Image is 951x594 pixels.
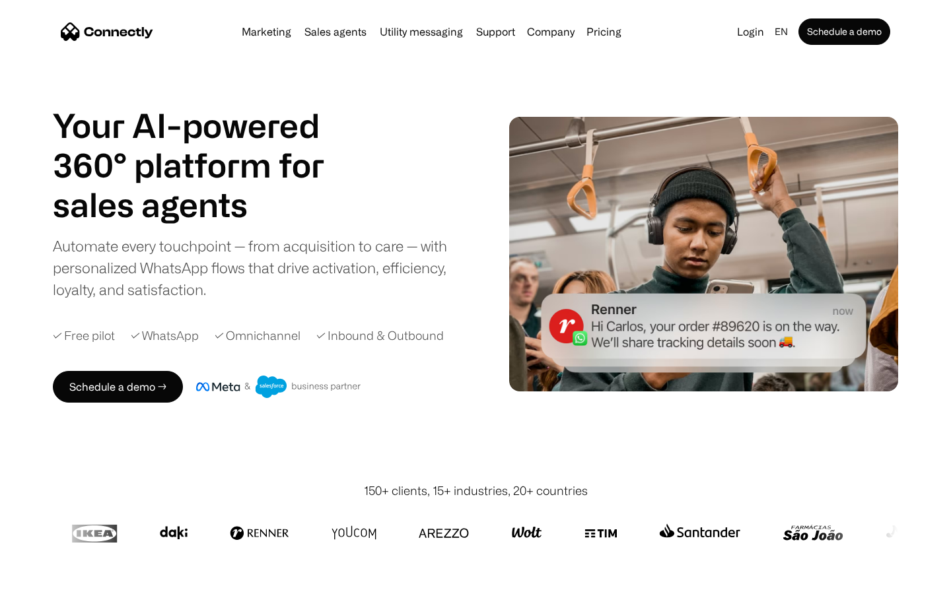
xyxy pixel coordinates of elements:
[53,327,115,345] div: ✓ Free pilot
[131,327,199,345] div: ✓ WhatsApp
[236,26,297,37] a: Marketing
[374,26,468,37] a: Utility messaging
[53,185,357,224] div: carousel
[53,185,357,224] div: 1 of 4
[26,571,79,589] ul: Language list
[61,22,153,42] a: home
[53,106,357,185] h1: Your AI-powered 360° platform for
[769,22,796,41] div: en
[523,22,579,41] div: Company
[316,327,444,345] div: ✓ Inbound & Outbound
[53,371,183,403] a: Schedule a demo →
[775,22,788,41] div: en
[527,22,575,41] div: Company
[364,482,588,500] div: 150+ clients, 15+ industries, 20+ countries
[13,570,79,589] aside: Language selected: English
[299,26,372,37] a: Sales agents
[53,235,469,300] div: Automate every touchpoint — from acquisition to care — with personalized WhatsApp flows that driv...
[732,22,769,41] a: Login
[196,376,361,398] img: Meta and Salesforce business partner badge.
[581,26,627,37] a: Pricing
[471,26,520,37] a: Support
[53,185,357,224] h1: sales agents
[215,327,300,345] div: ✓ Omnichannel
[798,18,890,45] a: Schedule a demo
